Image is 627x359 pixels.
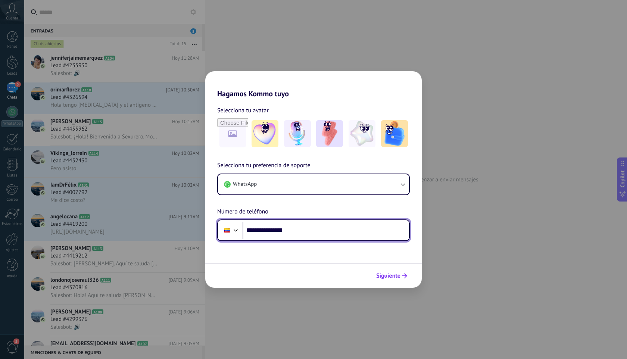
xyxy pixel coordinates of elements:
h2: Hagamos Kommo tuyo [205,71,422,98]
img: -4.jpeg [349,120,375,147]
span: Selecciona tu avatar [217,106,269,115]
span: WhatsApp [233,181,257,188]
button: Siguiente [373,269,411,282]
img: -3.jpeg [316,120,343,147]
img: -1.jpeg [252,120,278,147]
span: Siguiente [376,273,400,278]
img: -2.jpeg [284,120,311,147]
span: Selecciona tu preferencia de soporte [217,161,311,171]
span: Número de teléfono [217,207,268,217]
button: WhatsApp [218,174,409,194]
img: -5.jpeg [381,120,408,147]
div: Colombia: + 57 [220,222,234,238]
